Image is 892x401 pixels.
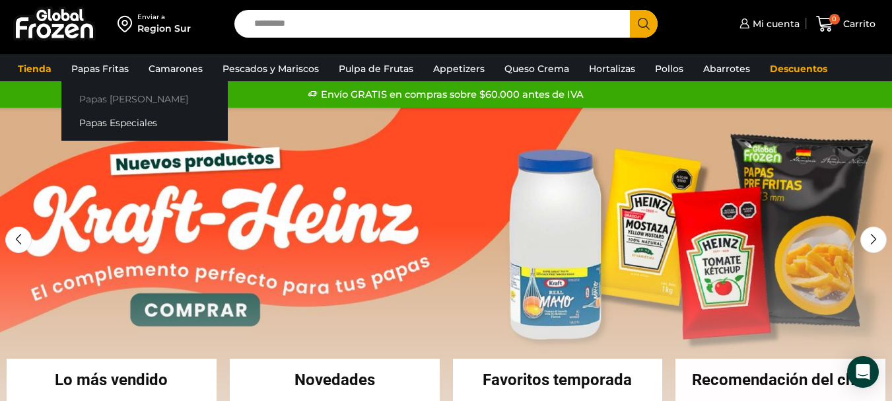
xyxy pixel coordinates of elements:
div: Previous slide [5,227,32,253]
div: Next slide [860,227,887,253]
span: Mi cuenta [749,17,800,30]
a: Pescados y Mariscos [216,56,326,81]
a: 0 Carrito [813,9,879,40]
a: Mi cuenta [736,11,800,37]
a: Appetizers [427,56,491,81]
h2: Favoritos temporada [453,372,663,388]
a: Descuentos [763,56,834,81]
a: Papas Especiales [61,111,228,135]
a: Papas [PERSON_NAME] [61,87,228,111]
a: Papas Fritas [65,56,135,81]
a: Camarones [142,56,209,81]
img: address-field-icon.svg [118,13,137,35]
a: Pulpa de Frutas [332,56,420,81]
span: 0 [829,14,840,24]
a: Queso Crema [498,56,576,81]
div: Region Sur [137,22,191,35]
h2: Lo más vendido [7,372,217,388]
a: Pollos [648,56,690,81]
a: Tienda [11,56,58,81]
div: Open Intercom Messenger [847,356,879,388]
h2: Novedades [230,372,440,388]
div: Enviar a [137,13,191,22]
h2: Recomendación del chef [675,372,885,388]
button: Search button [630,10,658,38]
a: Hortalizas [582,56,642,81]
span: Carrito [840,17,875,30]
a: Abarrotes [697,56,757,81]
